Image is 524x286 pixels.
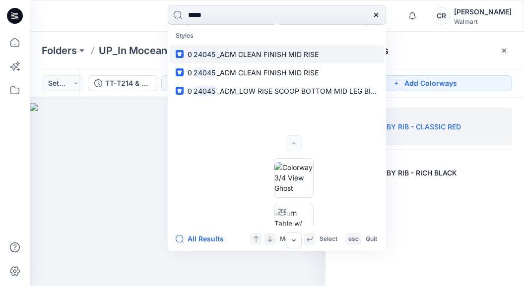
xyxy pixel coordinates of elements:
a: Folders [42,44,77,57]
p: Styles [170,27,384,45]
button: Add Colorways [337,75,512,91]
img: Colorway 3/4 View Ghost [274,162,313,193]
a: 024045_ADM CLEAN FINISH MID RISE [170,45,384,63]
div: Walmart [454,18,512,25]
button: BABY RIB - CLASSIC RED [161,75,231,91]
p: Select [320,234,337,244]
a: 024045_ADM CLEAN FINISH MID RISE [170,63,384,82]
span: 0 [188,50,192,58]
mark: 24045 [192,85,217,97]
div: [PERSON_NAME] [454,6,512,18]
button: TT-T214 & TT-B127 [88,75,157,91]
img: eyJhbGciOiJIUzI1NiIsImtpZCI6IjAiLCJzbHQiOiJzZXMiLCJ0eXAiOiJKV1QifQ.eyJkYXRhIjp7InR5cGUiOiJzdG9yYW... [30,103,326,286]
span: 0 [188,87,192,95]
a: UP_In Mocean D34 YA NoBo Swim [99,44,197,57]
span: 0 [188,68,192,77]
mark: 24045 [192,67,217,78]
div: CR [432,7,450,25]
span: _ADM CLEAN FINISH MID RISE [217,68,319,77]
p: BABY RIB - RICH BLACK [377,168,457,178]
p: esc [348,234,359,244]
img: Turn Table w/ Avatar [274,208,313,239]
div: TT-T214 & TT-B127 [105,78,151,89]
p: Move [280,234,296,244]
p: Quit [366,234,377,244]
mark: 24045 [192,49,217,60]
a: 024045_ADM_LOW RISE SCOOP BOTTOM MID LEG BIKINI [170,82,384,100]
p: BABY RIB - CLASSIC RED [377,121,461,132]
button: All Results [176,233,230,245]
span: _ADM_LOW RISE SCOOP BOTTOM MID LEG BIKINI [217,87,385,95]
span: _ADM CLEAN FINISH MID RISE [217,50,319,58]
